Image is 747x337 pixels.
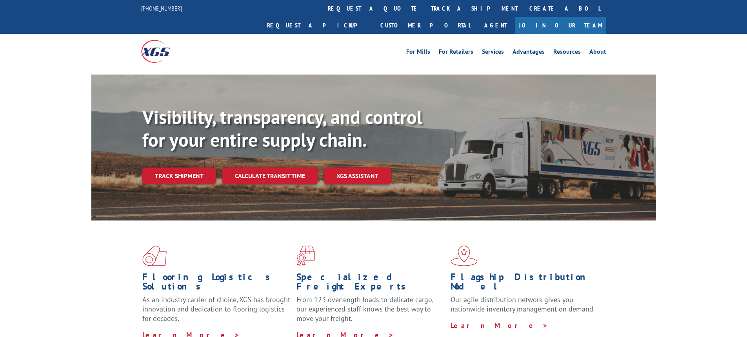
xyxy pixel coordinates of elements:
a: Customer Portal [374,17,476,34]
a: For Retailers [439,49,473,57]
img: xgs-icon-total-supply-chain-intelligence-red [142,246,167,266]
a: Calculate transit time [222,168,318,184]
a: [PHONE_NUMBER] [141,4,182,12]
span: As an industry carrier of choice, XGS has brought innovation and dedication to flooring logistics... [142,295,290,323]
img: xgs-icon-flagship-distribution-model-red [451,246,478,266]
h1: Specialized Freight Experts [296,272,445,295]
a: Track shipment [142,168,216,184]
a: Agent [476,17,515,34]
a: Learn More > [451,321,548,330]
b: Visibility, transparency, and control for your entire supply chain. [142,105,422,152]
p: From 123 overlength loads to delicate cargo, our experienced staff knows the best way to move you... [296,295,445,330]
a: Join Our Team [515,17,606,34]
h1: Flagship Distribution Model [451,272,599,295]
h1: Flooring Logistics Solutions [142,272,291,295]
img: xgs-icon-focused-on-flooring-red [296,246,315,266]
a: About [589,49,606,57]
a: Services [482,49,504,57]
a: XGS ASSISTANT [324,168,391,184]
span: Our agile distribution network gives you nationwide inventory management on demand. [451,295,595,313]
a: Resources [553,49,581,57]
a: For Mills [406,49,430,57]
a: Request a pickup [261,17,374,34]
a: Advantages [513,49,545,57]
